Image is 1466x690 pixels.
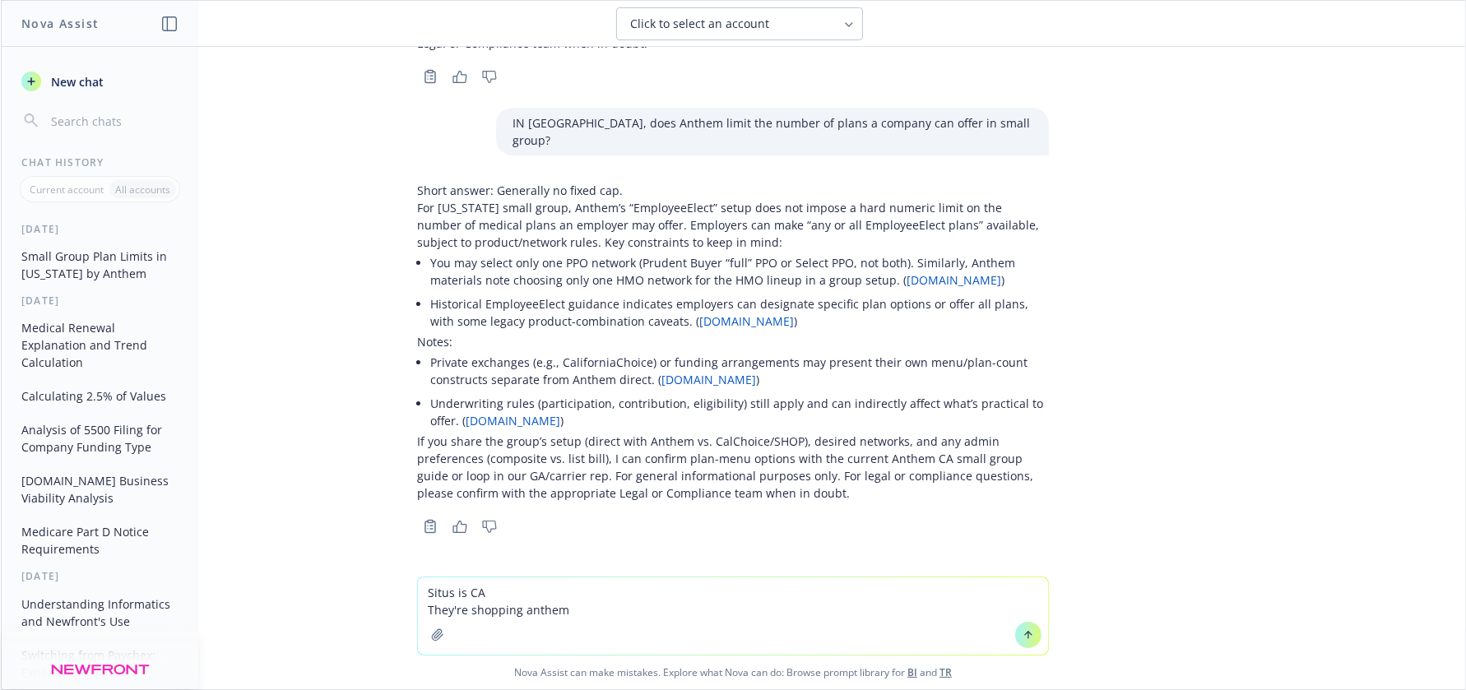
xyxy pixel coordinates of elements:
[15,518,185,563] button: Medicare Part D Notice Requirements
[418,577,1048,655] textarea: Situs is CA They're shopping anthem
[2,155,198,169] div: Chat History
[661,372,756,387] a: [DOMAIN_NAME]
[15,314,185,376] button: Medical Renewal Explanation and Trend Calculation
[907,272,1001,288] a: [DOMAIN_NAME]
[616,7,863,40] button: Click to select an account
[15,416,185,461] button: Analysis of 5500 Filing for Company Funding Type
[430,251,1049,292] li: You may select only one PPO network (Prudent Buyer “full” PPO or Select PPO, not both). Similarly...
[48,73,104,90] span: New chat
[430,350,1049,391] li: Private exchanges (e.g., CaliforniaChoice) or funding arrangements may present their own menu/pla...
[907,665,917,679] a: BI
[939,665,952,679] a: TR
[630,16,769,32] span: Click to select an account
[15,243,185,287] button: Small Group Plan Limits in [US_STATE] by Anthem
[476,515,503,538] button: Thumbs down
[115,183,170,197] p: All accounts
[15,590,185,635] button: Understanding Informatics and Newfront's Use
[466,413,560,428] a: [DOMAIN_NAME]
[417,199,1049,251] p: For [US_STATE] small group, Anthem’s “EmployeeElect” setup does not impose a hard numeric limit o...
[15,467,185,512] button: [DOMAIN_NAME] Business Viability Analysis
[7,655,1459,689] span: Nova Assist can make mistakes. Explore what Nova can do: Browse prompt library for and
[476,65,503,88] button: Thumbs down
[430,391,1049,433] li: Underwriting rules (participation, contribution, eligibility) still apply and can indirectly affe...
[417,433,1049,502] p: If you share the group’s setup (direct with Anthem vs. CalChoice/SHOP), desired networks, and any...
[21,15,99,32] h1: Nova Assist
[430,292,1049,333] li: Historical EmployeeElect guidance indicates employers can designate specific plan options or offe...
[15,67,185,96] button: New chat
[15,382,185,410] button: Calculating 2.5% of Values
[513,114,1032,149] p: IN [GEOGRAPHIC_DATA], does Anthem limit the number of plans a company can offer in small group?
[2,294,198,308] div: [DATE]
[48,109,179,132] input: Search chats
[423,69,438,84] svg: Copy to clipboard
[699,313,794,329] a: [DOMAIN_NAME]
[2,222,198,236] div: [DATE]
[423,519,438,534] svg: Copy to clipboard
[417,182,1049,199] p: Short answer: Generally no fixed cap.
[2,569,198,583] div: [DATE]
[30,183,104,197] p: Current account
[417,333,1049,350] p: Notes:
